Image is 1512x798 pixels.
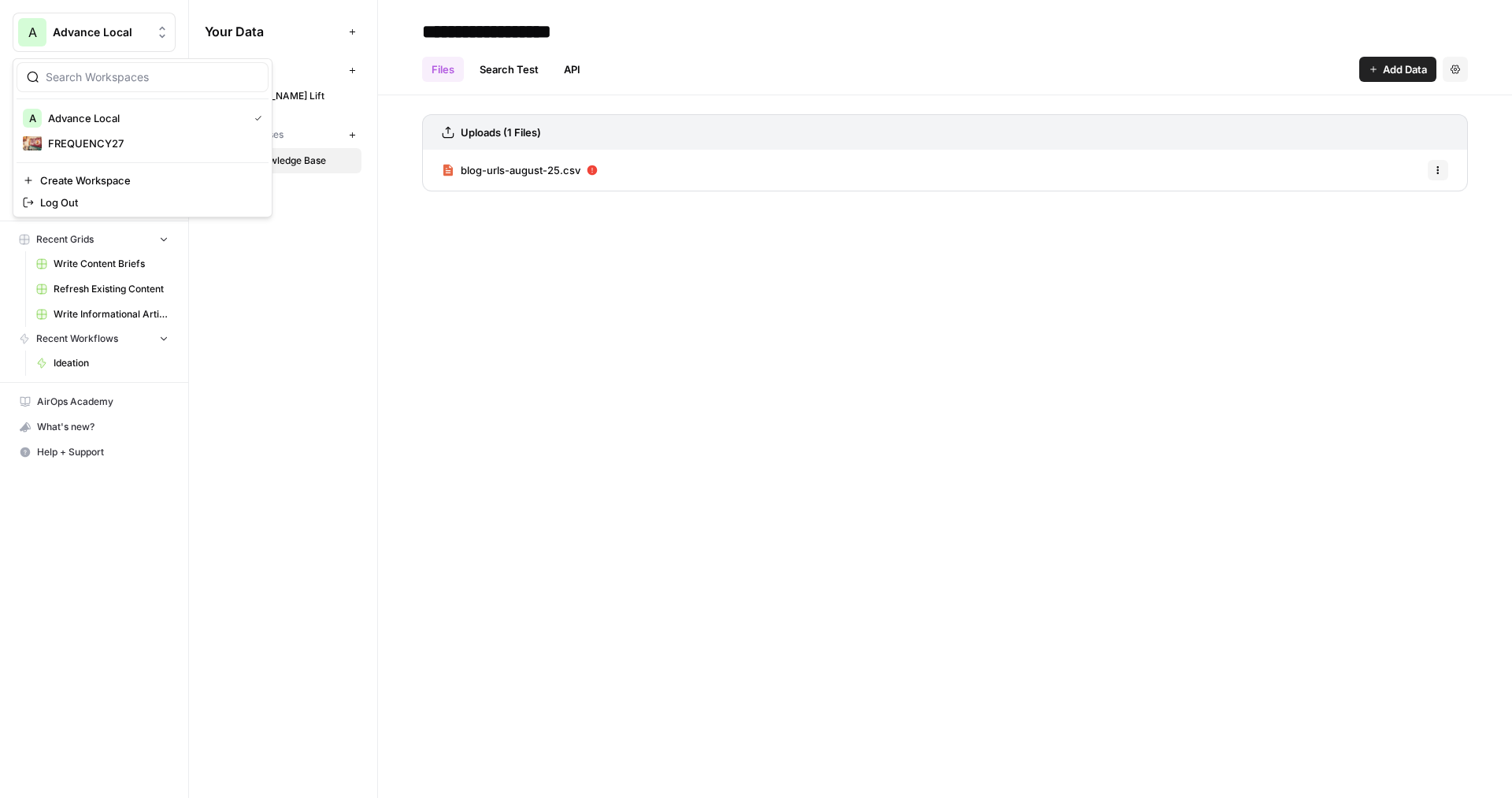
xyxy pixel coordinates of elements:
[13,440,176,465] button: Help + Support
[13,415,175,439] div: What's new?
[54,307,169,321] span: Write Informational Article
[461,162,580,178] span: blog-urls-august-25.csv
[17,169,269,191] a: Create Workspace
[29,302,176,327] a: Write Informational Article
[1383,61,1427,77] span: Add Data
[205,22,343,41] span: Your Data
[554,57,590,82] a: API
[442,115,541,150] a: Uploads (1 Files)
[48,110,242,126] span: Advance Local
[13,58,272,217] div: Workspace: Advance Local
[54,282,169,296] span: Refresh Existing Content
[422,57,464,82] a: Files
[470,57,548,82] a: Search Test
[461,124,541,140] h3: Uploads (1 Files)
[54,257,169,271] span: Write Content Briefs
[29,110,36,126] span: A
[37,445,169,459] span: Help + Support
[40,195,256,210] span: Log Out
[442,150,598,191] a: blog-urls-august-25.csv
[28,23,37,42] span: A
[205,84,361,109] a: [PERSON_NAME] Lift
[13,414,176,440] button: What's new?
[53,24,148,40] span: Advance Local
[29,351,176,376] a: Ideation
[229,154,354,168] span: New Knowledge Base
[36,232,94,247] span: Recent Grids
[13,13,176,52] button: Workspace: Advance Local
[13,228,176,251] button: Recent Grids
[205,148,361,173] a: New Knowledge Base
[29,277,176,302] a: Refresh Existing Content
[29,251,176,277] a: Write Content Briefs
[36,332,118,346] span: Recent Workflows
[54,356,169,370] span: Ideation
[37,395,169,409] span: AirOps Academy
[23,134,42,153] img: FREQUENCY27 Logo
[40,173,256,188] span: Create Workspace
[17,191,269,213] a: Log Out
[13,389,176,414] a: AirOps Academy
[13,327,176,351] button: Recent Workflows
[1359,57,1436,82] button: Add Data
[229,89,354,103] span: [PERSON_NAME] Lift
[48,135,256,151] span: FREQUENCY27
[46,69,258,85] input: Search Workspaces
